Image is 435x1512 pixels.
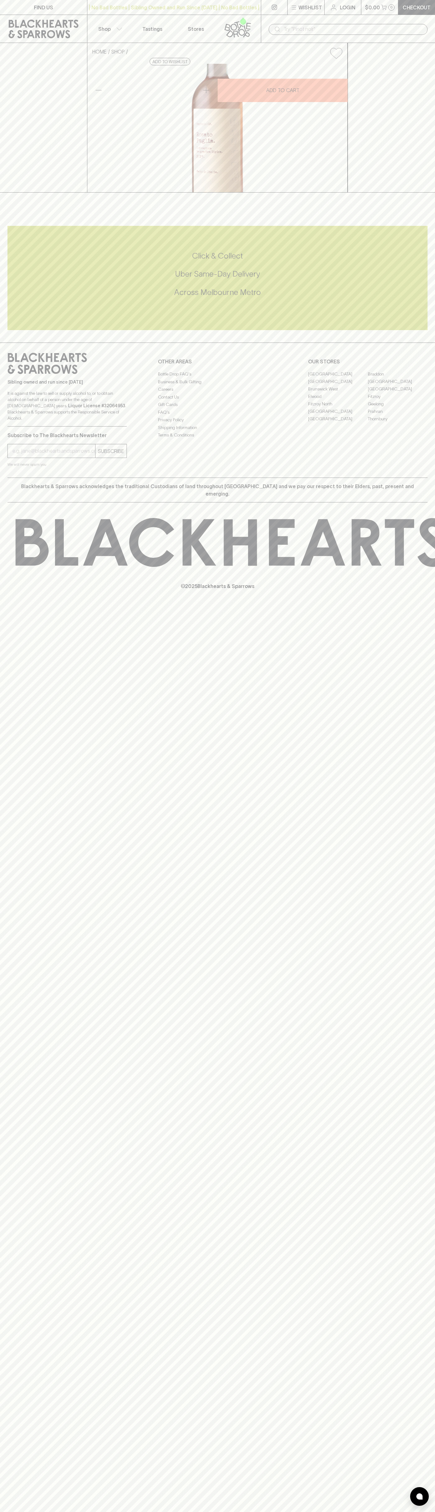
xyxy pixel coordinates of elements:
[174,15,218,43] a: Stores
[158,371,277,378] a: Bottle Drop FAQ's
[368,393,428,400] a: Fitzroy
[266,86,299,94] p: ADD TO CART
[298,4,322,11] p: Wishlist
[95,444,127,458] button: SUBSCRIBE
[188,25,204,33] p: Stores
[308,400,368,408] a: Fitzroy North
[158,386,277,393] a: Careers
[340,4,355,11] p: Login
[131,15,174,43] a: Tastings
[158,358,277,365] p: OTHER AREAS
[158,424,277,431] a: Shipping Information
[368,385,428,393] a: [GEOGRAPHIC_DATA]
[308,370,368,378] a: [GEOGRAPHIC_DATA]
[308,393,368,400] a: Elwood
[158,408,277,416] a: FAQ's
[7,432,127,439] p: Subscribe to The Blackhearts Newsletter
[7,287,428,297] h5: Across Melbourne Metro
[308,408,368,415] a: [GEOGRAPHIC_DATA]
[308,415,368,422] a: [GEOGRAPHIC_DATA]
[7,269,428,279] h5: Uber Same-Day Delivery
[98,447,124,455] p: SUBSCRIBE
[7,379,127,385] p: Sibling owned and run since [DATE]
[416,1493,423,1500] img: bubble-icon
[368,378,428,385] a: [GEOGRAPHIC_DATA]
[158,393,277,401] a: Contact Us
[68,403,125,408] strong: Liquor License #32064953
[365,4,380,11] p: $0.00
[284,24,423,34] input: Try "Pinot noir"
[12,446,95,456] input: e.g. jane@blackheartsandsparrows.com.au
[308,378,368,385] a: [GEOGRAPHIC_DATA]
[150,58,190,65] button: Add to wishlist
[368,400,428,408] a: Geelong
[308,385,368,393] a: Brunswick West
[368,370,428,378] a: Braddon
[368,408,428,415] a: Prahran
[390,6,393,9] p: 0
[87,64,347,192] img: 39743.png
[12,483,423,497] p: Blackhearts & Sparrows acknowledges the traditional Custodians of land throughout [GEOGRAPHIC_DAT...
[87,15,131,43] button: Shop
[7,226,428,330] div: Call to action block
[98,25,111,33] p: Shop
[403,4,431,11] p: Checkout
[142,25,162,33] p: Tastings
[308,358,428,365] p: OUR STORES
[328,45,345,61] button: Add to wishlist
[158,432,277,439] a: Terms & Conditions
[218,79,348,102] button: ADD TO CART
[34,4,53,11] p: FIND US
[7,390,127,421] p: It is against the law to sell or supply alcohol to, or to obtain alcohol on behalf of a person un...
[158,401,277,408] a: Gift Cards
[7,461,127,468] p: We will never spam you
[158,378,277,385] a: Business & Bulk Gifting
[111,49,125,54] a: SHOP
[158,416,277,424] a: Privacy Policy
[7,251,428,261] h5: Click & Collect
[368,415,428,422] a: Thornbury
[92,49,107,54] a: HOME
